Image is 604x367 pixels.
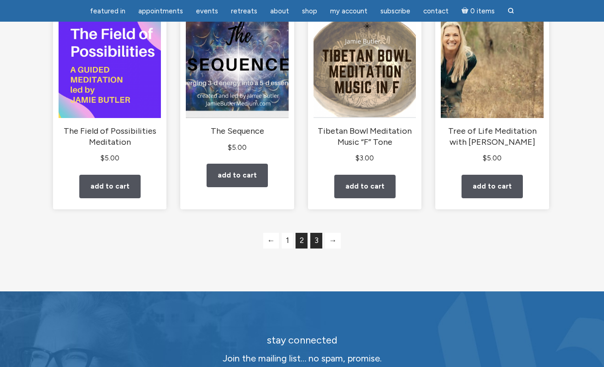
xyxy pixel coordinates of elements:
bdi: 5.00 [228,143,247,152]
nav: Product Pagination [53,231,551,255]
a: Add to cart: “Tibetan Bowl Meditation Music "F" Tone” [334,175,396,198]
a: Tree of Life Meditation with [PERSON_NAME] $5.00 [441,16,543,164]
a: Page 3 [310,233,322,249]
a: About [265,2,295,20]
img: Tibetan Bowl Meditation Music "F" Tone [314,16,416,118]
span: Events [196,7,218,15]
h2: The Field of Possibilities Meditation [59,126,161,148]
bdi: 3.00 [355,154,374,162]
a: The Sequence $5.00 [186,16,288,154]
span: $ [101,154,105,162]
span: Page 2 [296,233,308,249]
h2: Tibetan Bowl Meditation Music “F” Tone [314,126,416,148]
a: The Field of Possibilities Meditation $5.00 [59,16,161,164]
i: Cart [462,7,470,15]
h2: Tree of Life Meditation with [PERSON_NAME] [441,126,543,148]
span: Contact [423,7,449,15]
span: $ [228,143,232,152]
span: Shop [302,7,317,15]
a: Contact [418,2,454,20]
span: Subscribe [380,7,410,15]
span: About [270,7,289,15]
h2: stay connected [138,335,466,346]
a: Add to cart: “Tree of Life Meditation with Jamie Butler” [462,175,523,198]
span: My Account [330,7,367,15]
h2: The Sequence [186,126,288,137]
a: Retreats [225,2,263,20]
a: ← [263,233,279,249]
bdi: 5.00 [483,154,502,162]
a: Shop [296,2,323,20]
img: The Field of Possibilities Meditation [59,16,161,118]
a: Add to cart: “The Field of Possibilities Meditation” [79,175,141,198]
a: Subscribe [375,2,416,20]
p: Join the mailing list… no spam, promise. [138,351,466,366]
a: → [325,233,341,249]
span: Retreats [231,7,257,15]
a: Page 1 [282,233,293,249]
a: Cart0 items [456,1,500,20]
img: Tree of Life Meditation with Jamie Butler [441,16,543,118]
bdi: 5.00 [101,154,119,162]
a: featured in [84,2,131,20]
img: The Sequence [186,16,288,118]
span: $ [355,154,360,162]
a: Tibetan Bowl Meditation Music “F” Tone $3.00 [314,16,416,164]
span: 0 items [470,8,495,15]
a: My Account [325,2,373,20]
a: Add to cart: “The Sequence” [207,164,268,187]
a: Appointments [133,2,189,20]
span: featured in [90,7,125,15]
span: Appointments [138,7,183,15]
a: Events [190,2,224,20]
span: $ [483,154,487,162]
